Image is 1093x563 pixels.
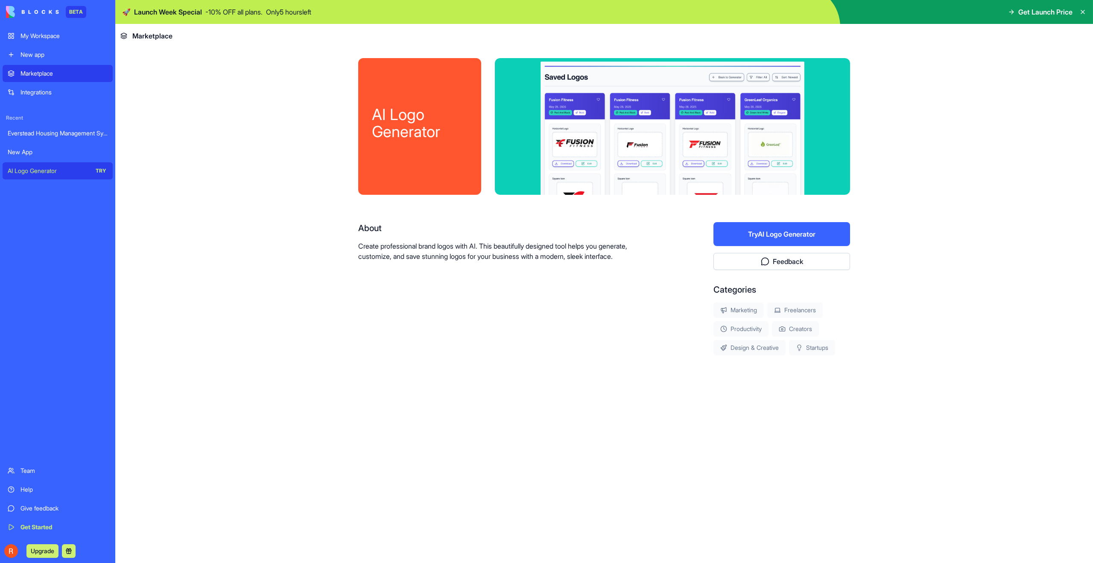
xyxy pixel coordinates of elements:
[134,7,202,17] span: Launch Week Special
[20,32,108,40] div: My Workspace
[20,50,108,59] div: New app
[358,241,659,261] p: Create professional brand logos with AI. This beautifully designed tool helps you generate, custo...
[26,546,58,555] a: Upgrade
[358,222,659,234] div: About
[772,321,819,337] div: Creators
[3,27,113,44] a: My Workspace
[20,485,108,494] div: Help
[3,144,113,161] a: New App
[372,106,468,140] div: AI Logo Generator
[6,6,59,18] img: logo
[3,462,113,479] a: Team
[3,162,113,179] a: AI Logo GeneratorTRY
[3,481,113,498] a: Help
[713,340,786,355] div: Design & Creative
[4,544,18,558] img: ACg8ocIexV1h7OWzgzJh1nmo65KqNbXJQUqfMmcAtK7uR1gXbcNq9w=s96-c
[713,321,769,337] div: Productivity
[8,148,108,156] div: New App
[266,7,311,17] p: Only 5 hours left
[713,222,850,246] button: TryAI Logo Generator
[713,284,850,296] div: Categories
[3,114,113,121] span: Recent
[713,253,850,270] button: Feedback
[26,544,58,558] button: Upgrade
[767,302,823,318] div: Freelancers
[20,88,108,97] div: Integrations
[713,302,764,318] div: Marketing
[3,500,113,517] a: Give feedback
[789,340,835,355] div: Startups
[20,504,108,513] div: Give feedback
[20,523,108,531] div: Get Started
[20,69,108,78] div: Marketplace
[1018,7,1073,17] span: Get Launch Price
[205,7,263,17] p: - 10 % OFF all plans.
[20,466,108,475] div: Team
[3,125,113,142] a: Everstead Housing Management System
[3,46,113,63] a: New app
[6,6,86,18] a: BETA
[8,167,88,175] div: AI Logo Generator
[3,84,113,101] a: Integrations
[3,65,113,82] a: Marketplace
[66,6,86,18] div: BETA
[122,7,131,17] span: 🚀
[94,166,108,176] div: TRY
[3,519,113,536] a: Get Started
[8,129,108,138] div: Everstead Housing Management System
[132,31,172,41] span: Marketplace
